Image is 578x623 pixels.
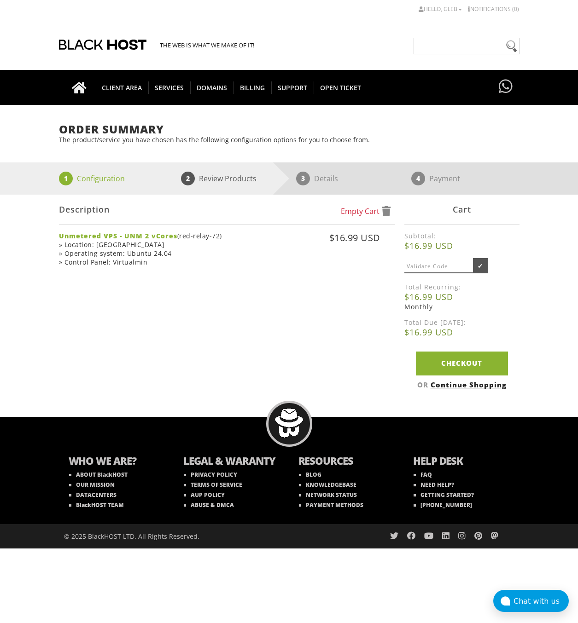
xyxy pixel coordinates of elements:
div: Chat with us [514,597,569,606]
span: Monthly [404,302,433,311]
a: Have questions? [496,70,515,104]
label: Total Recurring: [404,283,520,291]
div: $16.99 USD [246,231,380,263]
a: ABOUT BlackHOST [69,471,128,479]
a: AUP POLICY [184,491,225,499]
b: $16.99 USD [404,291,520,302]
div: Description [59,195,395,225]
div: © 2025 BlackHOST LTD. All Rights Reserved. [64,524,285,548]
a: Continue Shopping [431,380,507,389]
div: Cart [404,195,520,225]
span: Billing [234,81,272,94]
a: Billing [234,70,272,105]
p: Configuration [77,172,125,185]
b: $16.99 USD [404,327,520,338]
a: Support [271,70,314,105]
a: Checkout [416,352,508,375]
a: CLIENT AREA [95,70,149,105]
span: The Web is what we make of it! [155,41,254,49]
a: Go to homepage [63,70,96,105]
button: Chat with us [493,590,569,612]
span: Support [271,81,314,94]
a: BLOG [299,471,321,479]
label: Total Due [DATE]: [404,318,520,327]
a: BlackHOST TEAM [69,501,124,509]
a: PAYMENT METHODS [299,501,363,509]
b: LEGAL & WARANTY [183,454,280,470]
a: ABUSE & DMCA [184,501,234,509]
label: Subtotal: [404,231,520,240]
span: 3 [296,172,310,185]
div: (red-relay-72) » Location: [GEOGRAPHIC_DATA] » Operating system: Ubuntu 24.04 » Control Panel: Vi... [59,231,244,266]
a: KNOWLEDGEBASE [299,481,356,489]
strong: Unmetered VPS - UNM 2 vCores [59,231,177,240]
input: Need help? [414,38,520,54]
a: DATACENTERS [69,491,117,499]
a: SERVICES [148,70,191,105]
a: [PHONE_NUMBER] [414,501,472,509]
p: The product/service you have chosen has the following configuration options for you to choose from. [59,135,520,144]
a: PRIVACY POLICY [184,471,237,479]
b: $16.99 USD [404,240,520,251]
span: 1 [59,172,73,185]
input: ✔ [473,258,488,273]
h1: Order Summary [59,123,520,135]
a: Open Ticket [314,70,368,105]
img: BlackHOST mascont, Blacky. [274,409,304,438]
a: Notifications (0) [468,5,519,13]
p: Payment [429,172,460,185]
span: 2 [181,172,195,185]
a: FAQ [414,471,432,479]
a: NETWORK STATUS [299,491,357,499]
a: GETTING STARTED? [414,491,474,499]
b: HELP DESK [413,454,510,470]
div: OR [404,380,520,389]
span: 4 [411,172,425,185]
span: Domains [190,81,234,94]
a: TERMS OF SERVICE [184,481,242,489]
b: WHO WE ARE? [69,454,165,470]
a: Hello, Gleb [419,5,462,13]
a: Domains [190,70,234,105]
span: SERVICES [148,81,191,94]
span: CLIENT AREA [95,81,149,94]
a: OUR MISSION [69,481,115,489]
b: RESOURCES [298,454,395,470]
p: Review Products [199,172,257,185]
a: NEED HELP? [414,481,454,489]
input: Validate Code [404,260,473,273]
p: Details [314,172,338,185]
a: Empty Cart [341,206,391,216]
span: Open Ticket [314,81,368,94]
